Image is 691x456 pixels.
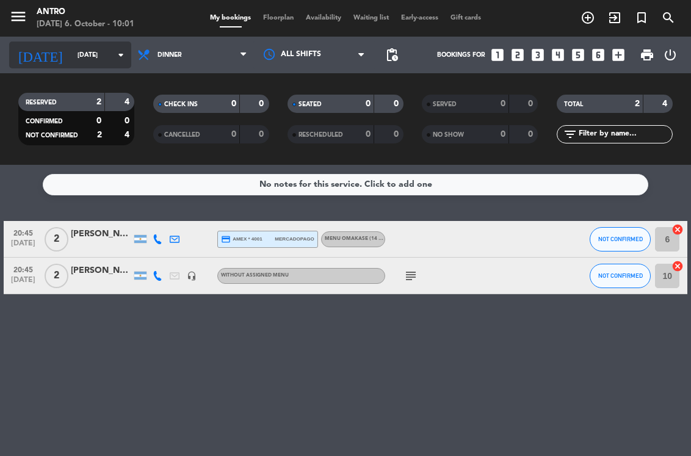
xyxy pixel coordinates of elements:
strong: 0 [394,100,401,108]
div: [PERSON_NAME] [71,264,132,278]
button: menu [9,7,27,30]
span: mercadopago [275,235,314,243]
strong: 4 [125,131,132,139]
span: 2 [45,264,68,288]
i: headset_mic [187,271,197,281]
span: Bookings for [437,51,485,59]
strong: 0 [501,130,505,139]
span: Early-access [395,15,444,21]
i: search [661,10,676,25]
span: RESCHEDULED [298,132,343,138]
div: LOG OUT [659,37,682,73]
strong: 0 [366,130,371,139]
i: looks_one [490,47,505,63]
i: looks_4 [550,47,566,63]
span: Gift cards [444,15,487,21]
span: SERVED [433,101,457,107]
div: ANTRO [37,6,134,18]
input: Filter by name... [577,128,672,141]
i: power_settings_new [663,48,678,62]
span: pending_actions [385,48,399,62]
span: Waiting list [347,15,395,21]
strong: 0 [231,100,236,108]
div: [DATE] 6. October - 10:01 [37,18,134,31]
i: cancel [671,260,684,272]
strong: 0 [394,130,401,139]
span: NOT CONFIRMED [26,132,78,139]
span: 2 [45,227,68,252]
span: CHECK INS [164,101,198,107]
i: cancel [671,223,684,236]
span: NOT CONFIRMED [598,272,643,279]
strong: 0 [528,100,535,108]
span: Without assigned menu [221,273,289,278]
span: [DATE] [8,239,38,253]
span: NOT CONFIRMED [598,236,643,242]
span: CANCELLED [164,132,200,138]
strong: 2 [635,100,640,108]
i: looks_5 [570,47,586,63]
strong: 2 [96,98,101,106]
button: NOT CONFIRMED [590,264,651,288]
span: Availability [300,15,347,21]
strong: 2 [97,131,102,139]
div: No notes for this service. Click to add one [259,178,432,192]
strong: 0 [259,130,266,139]
strong: 4 [662,100,670,108]
div: [PERSON_NAME] [71,227,132,241]
i: exit_to_app [607,10,622,25]
i: subject [403,269,418,283]
span: CONFIRMED [26,118,63,125]
span: print [640,48,654,62]
strong: 0 [528,130,535,139]
i: filter_list [563,127,577,142]
strong: 0 [125,117,132,125]
strong: 0 [231,130,236,139]
span: RESERVED [26,100,57,106]
strong: 0 [259,100,266,108]
i: [DATE] [9,42,71,68]
span: amex * 4001 [221,234,262,244]
strong: 4 [125,98,132,106]
i: add_box [610,47,626,63]
i: menu [9,7,27,26]
i: looks_two [510,47,526,63]
span: My bookings [204,15,257,21]
strong: 0 [96,117,101,125]
strong: 0 [501,100,505,108]
i: add_circle_outline [581,10,595,25]
span: [DATE] [8,276,38,290]
strong: 0 [366,100,371,108]
i: looks_6 [590,47,606,63]
span: NO SHOW [433,132,464,138]
i: credit_card [221,234,231,244]
i: arrow_drop_down [114,48,128,62]
button: NOT CONFIRMED [590,227,651,252]
span: 20:45 [8,262,38,276]
i: turned_in_not [634,10,649,25]
span: MENU OMAKASE (14 PASOS) [325,236,397,241]
span: Dinner [157,51,182,59]
span: SEATED [298,101,322,107]
span: TOTAL [564,101,583,107]
span: 20:45 [8,225,38,239]
i: looks_3 [530,47,546,63]
span: Floorplan [257,15,300,21]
